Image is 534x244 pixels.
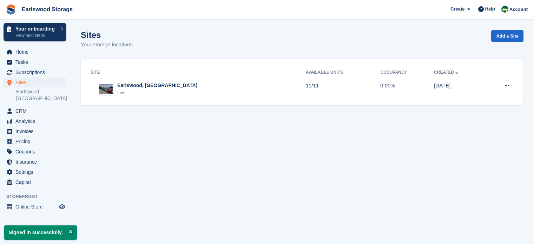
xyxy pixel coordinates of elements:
span: CRM [15,106,58,116]
a: menu [4,78,66,87]
p: Your storage locations [81,41,133,49]
div: Earlswood, [GEOGRAPHIC_DATA] [117,82,197,89]
span: Analytics [15,116,58,126]
p: Signed in successfully. [4,225,77,240]
a: menu [4,106,66,116]
span: Invoices [15,126,58,136]
a: menu [4,147,66,157]
span: Pricing [15,137,58,146]
a: menu [4,47,66,57]
img: Becky Watton [501,6,508,13]
a: menu [4,126,66,136]
a: menu [4,157,66,167]
a: menu [4,67,66,77]
p: View next steps [15,32,57,39]
a: menu [4,202,66,212]
img: stora-icon-8386f47178a22dfd0bd8f6a31ec36ba5ce8667c1dd55bd0f319d3a0aa187defe.svg [6,4,16,15]
img: Image of Earlswood, Solihull site [99,84,113,94]
span: Online Store [15,202,58,212]
span: Tasks [15,57,58,67]
span: Settings [15,167,58,177]
a: Earlswood Storage [19,4,75,15]
a: menu [4,177,66,187]
a: menu [4,116,66,126]
a: menu [4,137,66,146]
a: menu [4,167,66,177]
span: Help [485,6,495,13]
span: Subscriptions [15,67,58,77]
td: [DATE] [434,78,485,100]
span: Insurance [15,157,58,167]
td: 0.00% [380,78,434,100]
div: Live [117,89,197,96]
a: Created [434,70,460,75]
a: Preview store [58,203,66,211]
span: Capital [15,177,58,187]
h1: Sites [81,30,133,40]
a: Earlswood, [GEOGRAPHIC_DATA] [16,88,66,102]
th: Available Units [306,67,381,78]
p: Your onboarding [15,26,57,31]
span: Storefront [6,193,70,200]
a: Your onboarding View next steps [4,23,66,41]
th: Site [89,67,306,78]
span: Home [15,47,58,57]
span: Coupons [15,147,58,157]
a: Add a Site [491,30,523,42]
a: menu [4,57,66,67]
span: Account [509,6,528,13]
th: Occupancy [380,67,434,78]
span: Sites [15,78,58,87]
span: Create [450,6,464,13]
td: 11/11 [306,78,381,100]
